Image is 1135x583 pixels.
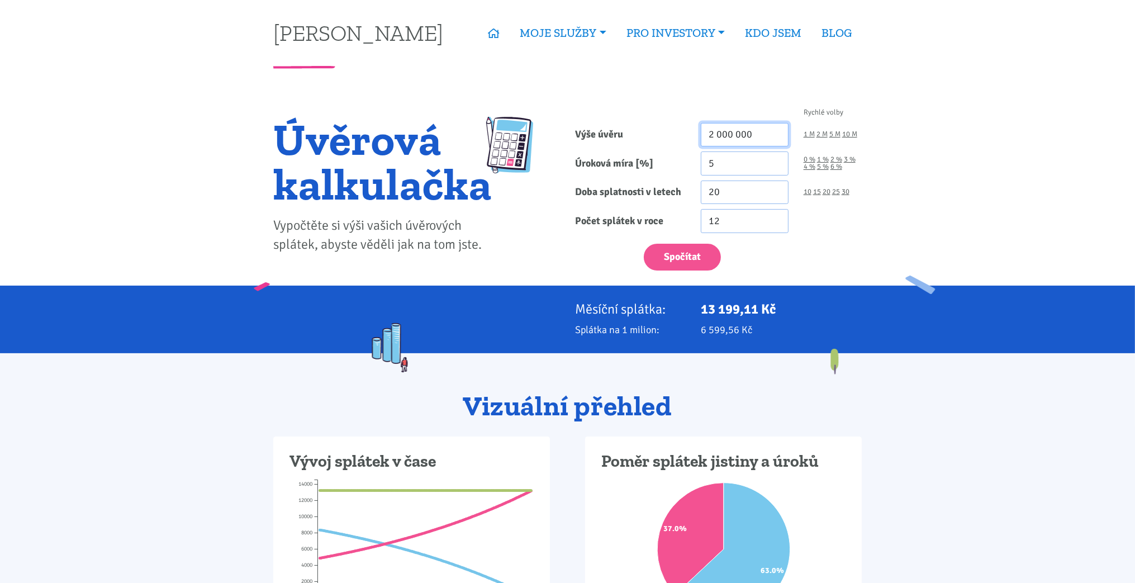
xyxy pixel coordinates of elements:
[299,514,313,520] tspan: 10000
[804,163,815,170] a: 4 %
[289,451,534,472] h3: Vývoj splátek v čase
[804,188,811,196] a: 10
[575,301,686,317] p: Měsíční splátka:
[302,546,313,553] tspan: 6000
[842,188,849,196] a: 30
[830,156,842,163] a: 2 %
[302,530,313,537] tspan: 8000
[568,123,694,147] label: Výše úvěru
[832,188,840,196] a: 25
[817,163,829,170] a: 5 %
[273,22,443,44] a: [PERSON_NAME]
[601,451,846,472] h3: Poměr splátek jistiny a úroků
[299,497,313,504] tspan: 12000
[829,131,840,138] a: 5 M
[804,109,843,116] span: Rychlé volby
[701,301,862,317] p: 13 199,11 Kč
[844,156,856,163] a: 3 %
[616,20,735,46] a: PRO INVESTORY
[302,562,313,569] tspan: 4000
[830,163,842,170] a: 6 %
[842,131,857,138] a: 10 M
[811,20,862,46] a: BLOG
[575,322,686,338] p: Splátka na 1 milion:
[510,20,616,46] a: MOJE SLUŽBY
[735,20,811,46] a: KDO JSEM
[813,188,821,196] a: 15
[823,188,830,196] a: 20
[701,322,862,338] p: 6 599,56 Kč
[644,244,721,271] button: Spočítat
[816,131,828,138] a: 2 M
[568,181,694,205] label: Doba splatnosti v letech
[273,117,492,206] h1: Úvěrová kalkulačka
[273,216,492,254] p: Vypočtěte si výši vašich úvěrových splátek, abyste věděli jak na tom jste.
[568,209,694,233] label: Počet splátek v roce
[804,156,815,163] a: 0 %
[804,131,815,138] a: 1 M
[273,391,862,421] h2: Vizuální přehled
[299,481,313,488] tspan: 14000
[568,151,694,176] label: Úroková míra [%]
[817,156,829,163] a: 1 %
